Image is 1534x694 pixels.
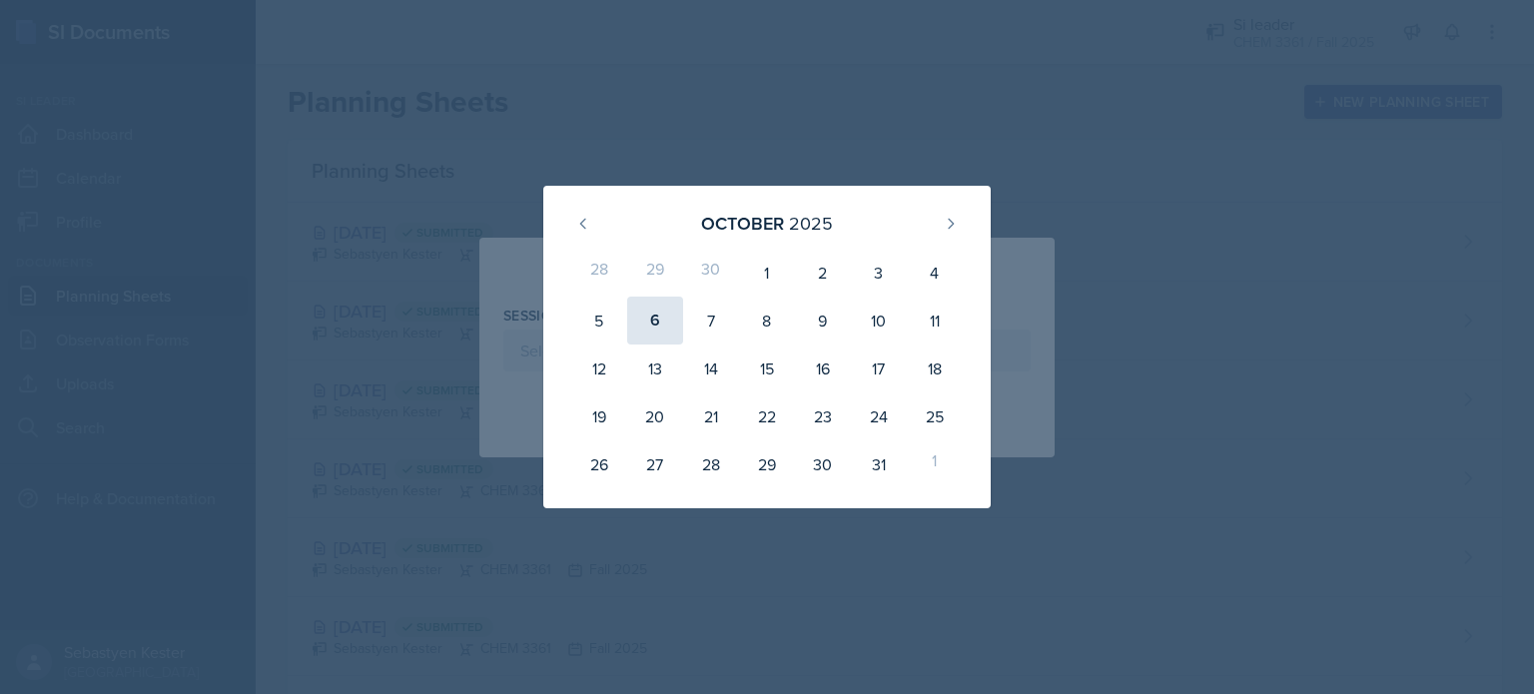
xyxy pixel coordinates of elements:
[739,392,795,440] div: 22
[571,440,627,488] div: 26
[683,392,739,440] div: 21
[683,297,739,345] div: 7
[627,249,683,297] div: 29
[851,297,907,345] div: 10
[907,345,963,392] div: 18
[739,345,795,392] div: 15
[795,392,851,440] div: 23
[851,392,907,440] div: 24
[851,440,907,488] div: 31
[795,249,851,297] div: 2
[907,249,963,297] div: 4
[627,345,683,392] div: 13
[789,210,833,237] div: 2025
[701,210,784,237] div: October
[795,440,851,488] div: 30
[571,249,627,297] div: 28
[851,249,907,297] div: 3
[907,440,963,488] div: 1
[571,345,627,392] div: 12
[627,392,683,440] div: 20
[627,440,683,488] div: 27
[907,392,963,440] div: 25
[571,297,627,345] div: 5
[739,249,795,297] div: 1
[739,297,795,345] div: 8
[627,297,683,345] div: 6
[795,345,851,392] div: 16
[739,440,795,488] div: 29
[851,345,907,392] div: 17
[795,297,851,345] div: 9
[571,392,627,440] div: 19
[683,249,739,297] div: 30
[683,440,739,488] div: 28
[683,345,739,392] div: 14
[907,297,963,345] div: 11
